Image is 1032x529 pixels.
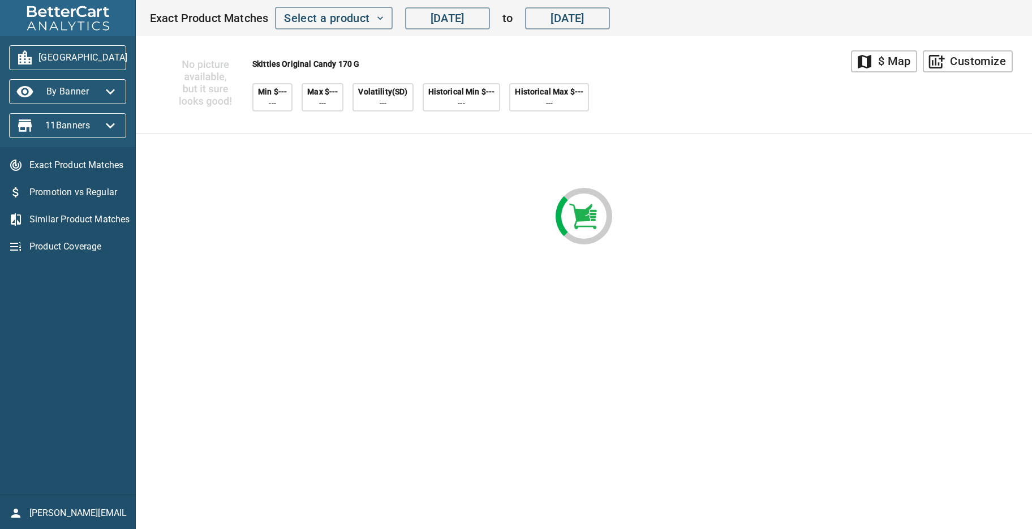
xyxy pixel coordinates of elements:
[855,53,874,71] i: map
[275,7,392,29] button: Select a product
[458,97,465,109] span: ---
[352,83,413,111] div: Volatility(SD)
[29,506,127,520] span: [PERSON_NAME][EMAIL_ADDRESS][DOMAIN_NAME]
[927,53,945,71] i: add_chart
[9,79,126,104] button: By Banner
[9,113,126,138] button: 11Banners
[150,7,616,29] div: Exact Product Matches
[284,8,383,28] span: Select a product
[307,86,338,97] div: Max $---
[258,86,287,97] div: Min $---
[878,51,910,71] div: $ Map
[515,86,583,97] div: Historical Max $---
[358,86,407,97] div: Volatility(SD)
[269,97,276,109] span: ---
[428,86,495,97] div: Historical Min $---
[546,97,553,109] span: ---
[923,50,1013,72] button: add_chartCustomize
[380,97,386,109] span: ---
[851,50,917,72] button: map$ Map
[9,45,126,70] button: [GEOGRAPHIC_DATA]
[252,58,359,70] div: Skittles Original Candy 170 g
[18,117,117,135] span: 11 Banners
[18,83,117,101] span: By Banner
[930,51,1006,71] span: Customize
[23,3,113,34] img: BetterCart Analytics Logo
[18,49,117,67] span: [GEOGRAPHIC_DATA]
[29,213,126,226] span: Similar Product Matches
[502,10,513,27] span: to
[29,240,126,253] span: Product Coverage
[319,97,326,109] span: ---
[29,158,126,172] span: Exact Product Matches
[29,186,126,199] span: Promotion vs Regular
[163,41,248,126] img: Skittles Original Candy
